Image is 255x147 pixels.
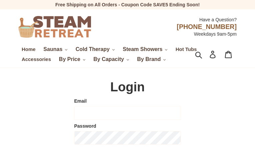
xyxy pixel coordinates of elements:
label: Password [74,123,181,129]
a: Accessories [18,55,54,64]
button: Live Chat [228,120,255,147]
button: By Capacity [90,54,132,64]
span: By Brand [137,56,161,62]
span: Steam Showers [123,46,162,52]
span: By Price [59,56,80,62]
label: Email [74,98,181,104]
button: Steam Showers [119,44,171,54]
img: Steam Retreat [18,16,91,38]
span: Saunas [43,46,62,52]
span: Weekdays 9am-5pm [194,31,237,37]
a: Hot Tubs [172,45,200,54]
div: Have a Question? [91,13,237,23]
span: Accessories [22,56,51,62]
a: Home [18,45,39,54]
span: Hot Tubs [176,46,197,52]
span: By Capacity [93,56,124,62]
h1: Login [74,80,181,94]
button: Cold Therapy [72,44,118,54]
button: Saunas [40,44,71,54]
button: By Price [56,54,89,64]
button: By Brand [134,54,169,64]
span: Cold Therapy [76,46,110,52]
span: Home [22,46,35,52]
span: [PHONE_NUMBER] [177,23,237,30]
